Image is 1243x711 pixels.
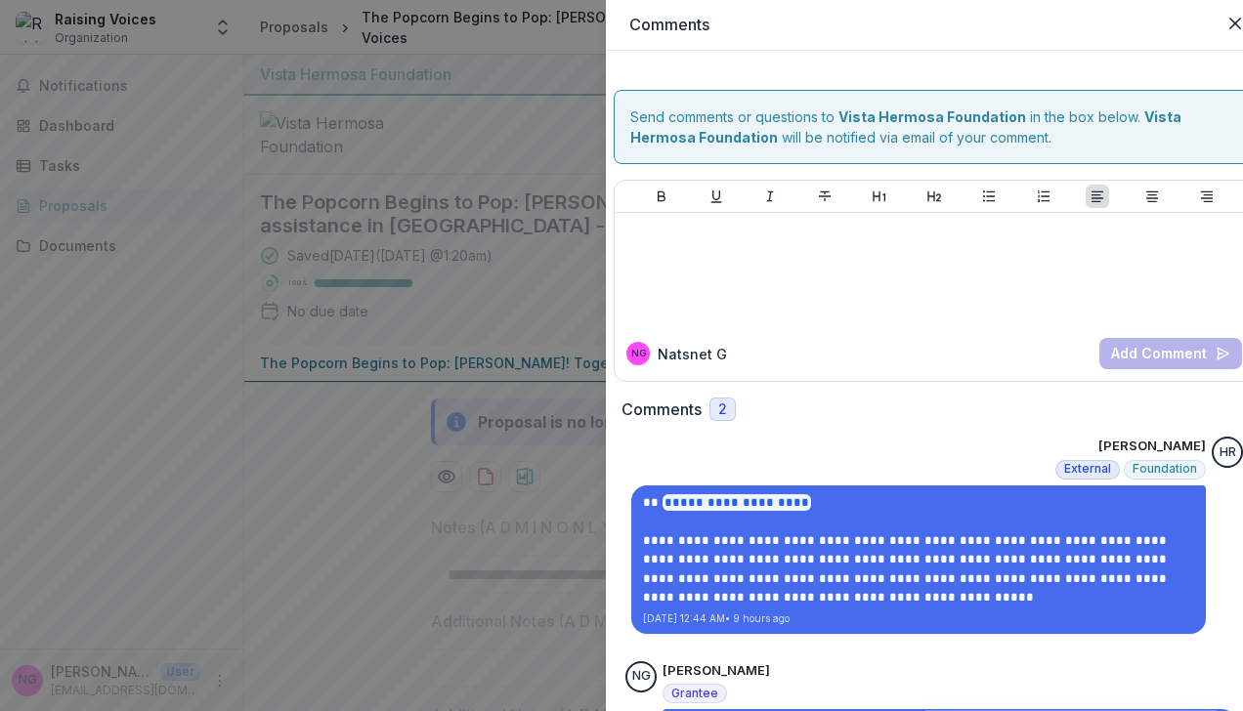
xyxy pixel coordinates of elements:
strong: Vista Hermosa Foundation [838,108,1026,125]
button: Align Right [1195,185,1219,208]
span: 2 [718,401,727,418]
h2: Comments [629,16,1239,34]
strong: Vista Hermosa Foundation [630,108,1181,146]
button: Bold [650,185,673,208]
div: Natsnet Ghebrebrhan [631,349,646,358]
p: Natsnet G [658,344,727,364]
button: Heading 1 [868,185,891,208]
button: Ordered List [1032,185,1055,208]
span: External [1064,462,1111,476]
button: Heading 2 [922,185,946,208]
button: Underline [705,185,728,208]
p: [PERSON_NAME] [1098,437,1206,456]
div: Natsnet Ghebrebrhan [632,670,651,683]
p: [DATE] 12:44 AM • 9 hours ago [643,611,1194,626]
p: [PERSON_NAME] [663,661,770,681]
button: Align Center [1140,185,1164,208]
button: Strike [813,185,836,208]
button: Italicize [759,185,783,208]
div: Hannah Roosendaal [1220,446,1236,459]
span: Grantee [671,687,718,700]
button: Bullet List [977,185,1001,208]
button: Align Left [1086,185,1109,208]
span: Foundation [1133,462,1197,476]
button: Add Comment [1099,338,1242,369]
h2: Comments [621,400,702,419]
